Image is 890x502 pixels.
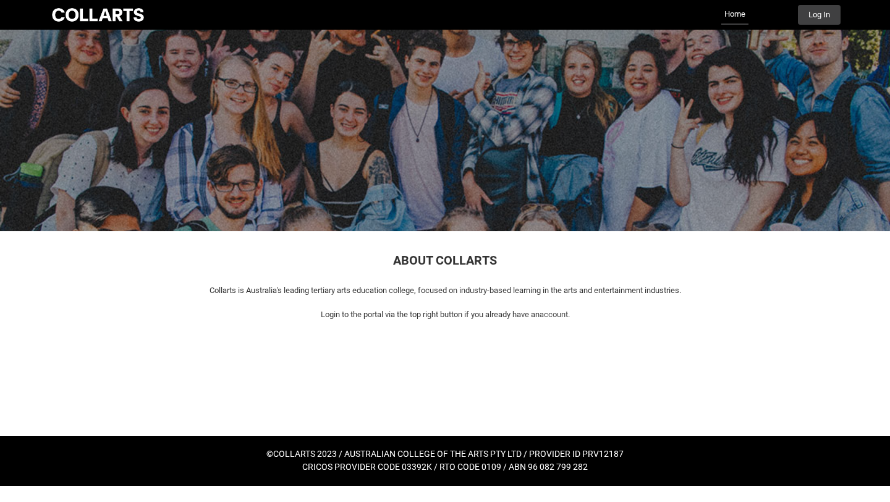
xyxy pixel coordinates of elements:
[57,308,833,321] p: Login to the portal via the top right button if you already have an
[721,5,748,25] a: Home
[393,253,497,268] span: ABOUT COLLARTS
[798,5,841,25] button: Log In
[57,284,833,297] p: Collarts is Australia's leading tertiary arts education college, focused on industry-based learni...
[540,310,570,319] span: account.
